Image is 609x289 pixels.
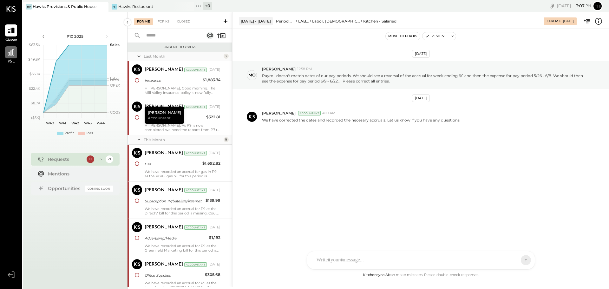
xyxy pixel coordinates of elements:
span: [PERSON_NAME] [262,66,296,72]
div: Accountant [184,151,207,155]
div: + 0 [203,2,212,10]
div: Office Supplies [145,272,203,279]
span: Queue [5,37,17,43]
div: HP [26,4,32,10]
div: Hawks Restaurant [118,4,153,9]
text: $22.4K [29,86,40,91]
div: [PERSON_NAME] [145,224,183,231]
div: We have recorded an accrual for P9 as the Greenfield Marketing bill for this period is missing. C... [145,244,220,253]
text: OPEX [110,83,120,88]
text: W43 [84,121,92,125]
div: For Me [547,19,561,24]
div: [DATE] [412,50,430,58]
a: Queue [0,24,22,43]
div: Coming Soon [85,186,113,192]
p: Payroll doesn't match dates of our pay periods. We should see a reversal of the accrual for week ... [262,73,587,84]
div: $1,692.82 [202,160,220,167]
span: 12:58 PM [297,67,312,72]
div: Requests [48,156,83,162]
div: Last Month [144,54,222,59]
div: $139.99 [206,197,220,204]
div: Labor, [DEMOGRAPHIC_DATA] [312,18,360,24]
span: P&L [8,59,15,65]
text: COGS [110,110,121,115]
div: Period P&L [276,18,295,24]
div: Accountant [184,188,207,193]
div: Insurance [145,77,201,84]
div: $322.81 [206,114,220,120]
div: [DATE] - [DATE] [239,17,273,25]
div: Mentions [48,171,110,177]
button: Move to for ks [386,32,420,40]
div: For Me [134,18,153,25]
div: [DATE] [208,262,220,267]
div: [PERSON_NAME] [145,261,183,268]
text: $8.7K [31,101,40,105]
div: Profit [64,131,74,136]
div: 21 [106,155,113,163]
button: Resolve [422,32,449,40]
div: [PERSON_NAME] [145,187,183,194]
a: P&L [0,46,22,65]
div: Hawks Provisions & Public House [33,4,96,9]
div: $305.68 [205,272,220,278]
text: W41 [59,121,66,125]
text: W40 [46,121,54,125]
div: Subscription TV/Satellite/Internet [145,198,204,204]
div: 11 [87,155,94,163]
text: Labor [110,76,120,81]
text: W44 [96,121,105,125]
div: mo [248,72,256,78]
button: Th [593,1,603,11]
div: Accountant [184,68,207,72]
div: Hi [PERSON_NAME], Good morning. The Mill Valley Insurance policy is now fully amortized. Could yo... [145,86,220,95]
div: For KS [154,18,173,25]
div: This Month [144,137,222,142]
div: $1,192 [209,234,220,241]
div: [DATE] [412,94,430,102]
div: 15 [96,155,104,163]
div: Advertising/Media [145,235,207,241]
span: [PERSON_NAME] [262,110,296,116]
div: [DATE] [557,3,591,9]
div: [DATE] [208,104,220,109]
div: Accountant [184,262,207,267]
div: We have recorded an accrual for P9 as the DirecTV bill for this period is missing. Could you plea... [145,207,220,215]
text: ($5K) [31,115,40,120]
p: We have corrected the dates and recorded the necesary accruals. Let us know if you have any quest... [262,117,461,123]
span: 4:10 AM [322,111,336,116]
div: Gas [145,161,200,167]
div: [PERSON_NAME] [145,67,183,73]
div: Accountant [298,111,321,115]
text: W42 [71,121,79,125]
div: Loss [86,131,93,136]
div: [DATE] [208,188,220,193]
div: LABOR [298,18,309,24]
div: 2 [224,54,229,59]
div: Kitchen - Salaried [363,18,396,24]
div: 9 [224,137,229,142]
div: [DATE] [208,225,220,230]
div: Urgent Blockers [131,45,229,49]
span: Accountant [148,115,171,121]
text: $49.8K [28,57,40,62]
text: $36.1K [29,72,40,76]
div: [PERSON_NAME] [145,107,184,124]
div: Opportunities [48,185,82,192]
div: Accountant [184,225,207,230]
text: Sales [110,43,120,47]
div: P10 2025 [48,34,102,39]
div: [PERSON_NAME] [145,104,183,110]
text: Occu... [110,78,121,82]
div: HR [112,4,117,10]
div: $1,883.74 [203,77,220,83]
div: copy link [549,3,555,9]
div: We have recorded an accrual for gas in P9 as the PG&E gas bill for this period is missing. Could ... [145,169,220,178]
div: [DATE] [208,67,220,72]
div: [DATE] [208,151,220,156]
div: [PERSON_NAME] [145,150,183,156]
div: [DATE] [563,19,574,23]
div: Closed [174,18,193,25]
div: Hi [PERSON_NAME], As P9 is now completed, we need the reports from P7 to P9 to reconcile the Chow... [145,123,220,132]
div: Accountant [184,105,207,109]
